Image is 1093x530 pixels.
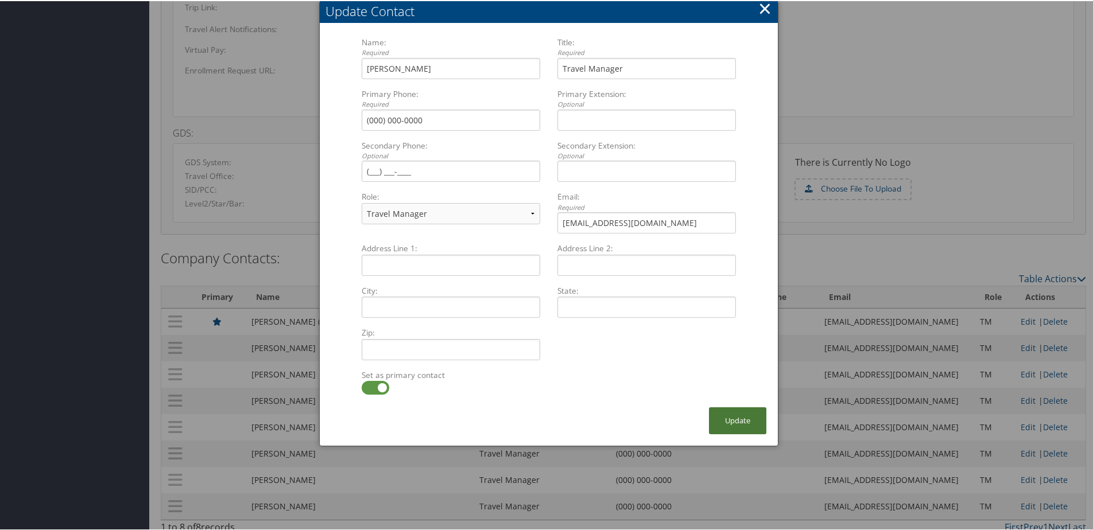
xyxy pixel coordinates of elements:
[362,57,540,78] input: Name:Required
[557,57,736,78] input: Title:Required
[357,368,545,380] label: Set as primary contact
[362,338,540,359] input: Zip:
[709,406,766,433] button: Update
[362,47,540,57] div: Required
[362,108,540,130] input: Primary Phone:Required
[362,150,540,160] div: Optional
[557,47,736,57] div: Required
[557,99,736,108] div: Optional
[553,190,741,211] label: Email:
[357,87,545,108] label: Primary Phone:
[557,295,736,317] input: State:
[325,1,778,19] div: Update Contact
[557,254,736,275] input: Address Line 2:
[557,108,736,130] input: Primary Extension:Optional
[362,295,540,317] input: City:
[357,241,545,253] label: Address Line 1:
[557,211,736,232] input: Email:Required
[557,202,736,212] div: Required
[553,241,741,253] label: Address Line 2:
[357,139,545,160] label: Secondary Phone:
[362,202,540,223] select: Role:
[362,159,540,181] input: Secondary Phone:Optional
[553,284,741,295] label: State:
[357,190,545,201] label: Role:
[557,159,736,181] input: Secondary Extension:Optional
[362,254,540,275] input: Address Line 1:
[553,36,741,57] label: Title:
[557,150,736,160] div: Optional
[357,326,545,337] label: Zip:
[362,99,540,108] div: Required
[357,284,545,295] label: City:
[553,139,741,160] label: Secondary Extension:
[357,36,545,57] label: Name:
[553,87,741,108] label: Primary Extension:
